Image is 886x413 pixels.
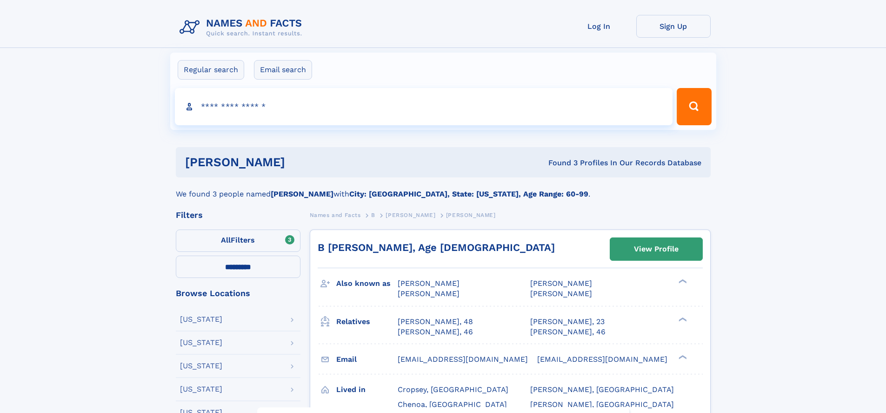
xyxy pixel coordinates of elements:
div: [US_STATE] [180,316,222,323]
h3: Also known as [336,276,398,291]
div: ❯ [676,354,687,360]
h3: Lived in [336,382,398,398]
button: Search Button [677,88,711,125]
a: Names and Facts [310,209,361,221]
span: [PERSON_NAME] [446,212,496,218]
span: [PERSON_NAME], [GEOGRAPHIC_DATA] [530,400,674,409]
h3: Email [336,352,398,367]
h3: Relatives [336,314,398,330]
a: B [371,209,375,221]
span: B [371,212,375,218]
span: [PERSON_NAME], [GEOGRAPHIC_DATA] [530,385,674,394]
div: [US_STATE] [180,339,222,346]
a: [PERSON_NAME], 23 [530,317,605,327]
a: B [PERSON_NAME], Age [DEMOGRAPHIC_DATA] [318,242,555,253]
span: [PERSON_NAME] [530,279,592,288]
div: Browse Locations [176,289,300,298]
b: [PERSON_NAME] [271,190,333,198]
img: Logo Names and Facts [176,15,310,40]
span: [PERSON_NAME] [530,289,592,298]
span: [PERSON_NAME] [386,212,435,218]
div: ❯ [676,278,687,284]
span: Cropsey, [GEOGRAPHIC_DATA] [398,385,508,394]
a: [PERSON_NAME] [386,209,435,221]
label: Email search [254,60,312,80]
div: View Profile [634,238,679,260]
div: Found 3 Profiles In Our Records Database [417,158,701,168]
div: We found 3 people named with . [176,177,711,200]
b: City: [GEOGRAPHIC_DATA], State: [US_STATE], Age Range: 60-99 [349,190,588,198]
div: ❯ [676,316,687,322]
div: [US_STATE] [180,386,222,393]
span: [PERSON_NAME] [398,279,460,288]
div: [US_STATE] [180,362,222,370]
a: [PERSON_NAME], 46 [398,327,473,337]
span: [EMAIL_ADDRESS][DOMAIN_NAME] [537,355,667,364]
input: search input [175,88,673,125]
span: Chenoa, [GEOGRAPHIC_DATA] [398,400,507,409]
label: Filters [176,230,300,252]
h1: [PERSON_NAME] [185,156,417,168]
span: [EMAIL_ADDRESS][DOMAIN_NAME] [398,355,528,364]
a: Sign Up [636,15,711,38]
a: [PERSON_NAME], 48 [398,317,473,327]
span: [PERSON_NAME] [398,289,460,298]
div: Filters [176,211,300,219]
a: [PERSON_NAME], 46 [530,327,606,337]
label: Regular search [178,60,244,80]
a: Log In [562,15,636,38]
span: All [221,236,231,244]
a: View Profile [610,238,702,260]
